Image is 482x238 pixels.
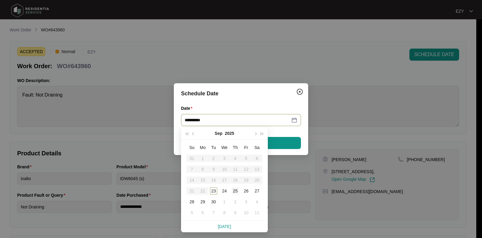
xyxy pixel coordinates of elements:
[253,209,261,216] div: 11
[232,187,239,195] div: 25
[225,127,234,139] button: 2025
[210,209,217,216] div: 7
[210,198,217,205] div: 30
[296,88,303,95] img: closeCircle
[208,207,219,218] td: 2025-10-07
[243,198,250,205] div: 3
[241,196,252,207] td: 2025-10-03
[232,198,239,205] div: 2
[243,209,250,216] div: 10
[199,198,206,205] div: 29
[197,142,208,153] th: Mo
[230,196,241,207] td: 2025-10-02
[252,142,262,153] th: Sa
[197,207,208,218] td: 2025-10-06
[295,87,305,97] button: Close
[221,209,228,216] div: 8
[221,187,228,195] div: 24
[243,187,250,195] div: 26
[253,187,261,195] div: 27
[230,142,241,153] th: Th
[252,186,262,196] td: 2025-09-27
[230,186,241,196] td: 2025-09-25
[197,196,208,207] td: 2025-09-29
[208,196,219,207] td: 2025-09-30
[218,224,231,229] a: [DATE]
[208,186,219,196] td: 2025-09-23
[186,196,197,207] td: 2025-09-28
[185,117,290,123] input: Date
[230,207,241,218] td: 2025-10-09
[208,142,219,153] th: Tu
[241,207,252,218] td: 2025-10-10
[188,209,196,216] div: 5
[253,198,261,205] div: 4
[252,207,262,218] td: 2025-10-11
[199,209,206,216] div: 6
[232,209,239,216] div: 9
[210,187,217,195] div: 23
[219,142,230,153] th: We
[252,196,262,207] td: 2025-10-04
[186,207,197,218] td: 2025-10-05
[181,89,301,98] div: Schedule Date
[219,186,230,196] td: 2025-09-24
[188,198,196,205] div: 28
[219,207,230,218] td: 2025-10-08
[221,198,228,205] div: 1
[241,142,252,153] th: Fr
[215,127,223,139] button: Sep
[186,142,197,153] th: Su
[219,196,230,207] td: 2025-10-01
[241,186,252,196] td: 2025-09-26
[181,105,195,111] label: Date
